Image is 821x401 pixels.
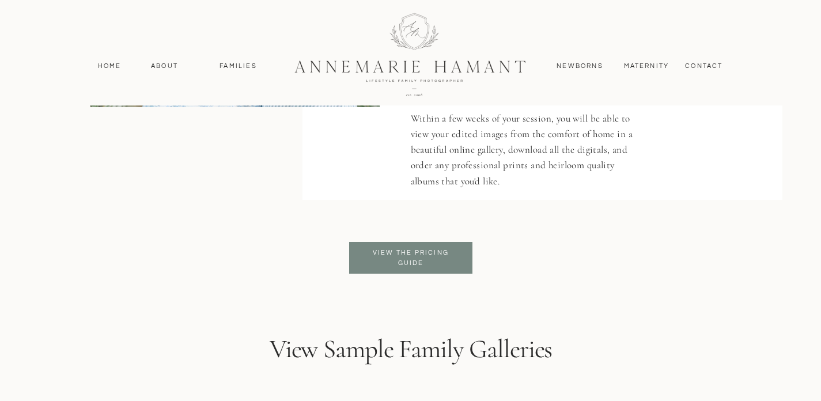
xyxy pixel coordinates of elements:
[553,61,608,71] a: Newborns
[679,61,729,71] a: contact
[364,248,458,268] a: View the pricing guide
[148,61,181,71] a: About
[93,61,127,71] a: Home
[213,61,264,71] a: Families
[203,334,619,370] h3: View Sample Family Galleries
[624,61,668,71] a: MAternity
